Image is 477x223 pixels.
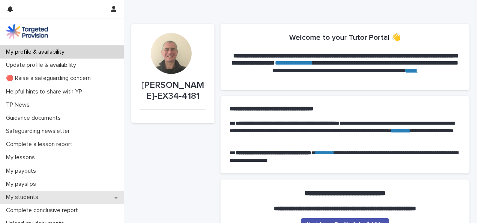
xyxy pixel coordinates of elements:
p: My students [3,194,44,201]
p: 🔴 Raise a safeguarding concern [3,75,97,82]
h2: Welcome to your Tutor Portal 👋 [289,33,401,42]
p: Safeguarding newsletter [3,128,76,135]
p: Update profile & availability [3,62,82,69]
p: My profile & availability [3,48,70,56]
p: My lessons [3,154,41,161]
p: Helpful hints to share with YP [3,88,88,95]
p: [PERSON_NAME]-EX34-4181 [140,80,205,102]
p: Complete a lesson report [3,141,78,148]
img: M5nRWzHhSzIhMunXDL62 [6,24,48,39]
p: My payouts [3,167,42,175]
p: Guidance documents [3,115,67,122]
p: My payslips [3,181,42,188]
p: Complete conclusive report [3,207,84,214]
p: TP News [3,101,36,108]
